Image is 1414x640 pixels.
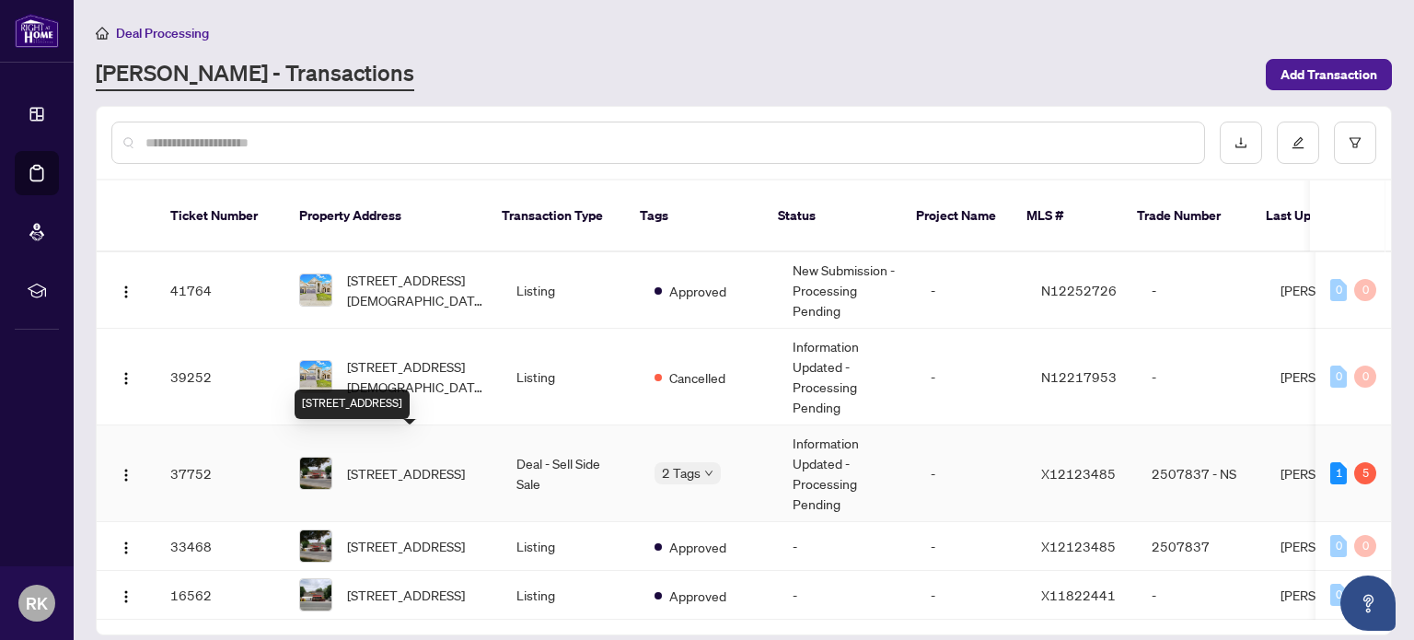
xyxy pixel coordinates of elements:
[15,14,59,48] img: logo
[1234,136,1247,149] span: download
[156,252,284,329] td: 41764
[669,367,725,388] span: Cancelled
[300,530,331,562] img: thumbnail-img
[1041,368,1117,385] span: N12217953
[284,180,487,252] th: Property Address
[111,362,141,391] button: Logo
[1292,136,1304,149] span: edit
[502,252,640,329] td: Listing
[625,180,763,252] th: Tags
[1334,122,1376,164] button: filter
[300,361,331,392] img: thumbnail-img
[1041,282,1117,298] span: N12252726
[1330,462,1347,484] div: 1
[1137,425,1266,522] td: 2507837 - NS
[669,586,726,606] span: Approved
[1041,587,1116,603] span: X11822441
[1122,180,1251,252] th: Trade Number
[763,180,901,252] th: Status
[1266,329,1404,425] td: [PERSON_NAME]
[704,469,713,478] span: down
[347,463,465,483] span: [STREET_ADDRESS]
[1266,522,1404,571] td: [PERSON_NAME]
[1041,465,1116,482] span: X12123485
[1012,180,1122,252] th: MLS #
[1041,538,1116,554] span: X12123485
[1266,59,1392,90] button: Add Transaction
[1354,535,1376,557] div: 0
[487,180,625,252] th: Transaction Type
[119,371,133,386] img: Logo
[502,329,640,425] td: Listing
[1220,122,1262,164] button: download
[1340,576,1396,631] button: Open asap
[916,425,1026,522] td: -
[1137,329,1266,425] td: -
[119,589,133,604] img: Logo
[347,536,465,556] span: [STREET_ADDRESS]
[1354,366,1376,388] div: 0
[156,425,284,522] td: 37752
[295,390,410,419] div: [STREET_ADDRESS]
[300,458,331,489] img: thumbnail-img
[778,571,916,620] td: -
[916,329,1026,425] td: -
[669,537,726,557] span: Approved
[778,425,916,522] td: Information Updated - Processing Pending
[669,281,726,301] span: Approved
[916,252,1026,329] td: -
[119,285,133,299] img: Logo
[502,522,640,571] td: Listing
[778,522,916,571] td: -
[111,459,141,488] button: Logo
[778,252,916,329] td: New Submission - Processing Pending
[778,329,916,425] td: Information Updated - Processing Pending
[901,180,1012,252] th: Project Name
[1251,180,1389,252] th: Last Updated By
[300,274,331,306] img: thumbnail-img
[111,275,141,305] button: Logo
[1354,279,1376,301] div: 0
[1137,252,1266,329] td: -
[502,425,640,522] td: Deal - Sell Side Sale
[1349,136,1362,149] span: filter
[300,579,331,611] img: thumbnail-img
[1137,522,1266,571] td: 2507837
[156,329,284,425] td: 39252
[111,531,141,561] button: Logo
[1330,366,1347,388] div: 0
[119,468,133,483] img: Logo
[119,541,133,555] img: Logo
[96,58,414,91] a: [PERSON_NAME] - Transactions
[916,571,1026,620] td: -
[1266,252,1404,329] td: [PERSON_NAME]
[1266,425,1404,522] td: [PERSON_NAME]
[1354,462,1376,484] div: 5
[1266,571,1404,620] td: [PERSON_NAME]
[156,522,284,571] td: 33468
[26,590,48,616] span: RK
[1330,535,1347,557] div: 0
[1330,279,1347,301] div: 0
[662,462,701,483] span: 2 Tags
[1330,584,1347,606] div: 0
[116,25,209,41] span: Deal Processing
[502,571,640,620] td: Listing
[156,180,284,252] th: Ticket Number
[347,270,487,310] span: [STREET_ADDRESS][DEMOGRAPHIC_DATA][PERSON_NAME]
[111,580,141,610] button: Logo
[347,356,487,397] span: [STREET_ADDRESS][DEMOGRAPHIC_DATA][PERSON_NAME]
[1277,122,1319,164] button: edit
[916,522,1026,571] td: -
[96,27,109,40] span: home
[347,585,465,605] span: [STREET_ADDRESS]
[1281,60,1377,89] span: Add Transaction
[1137,571,1266,620] td: -
[156,571,284,620] td: 16562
